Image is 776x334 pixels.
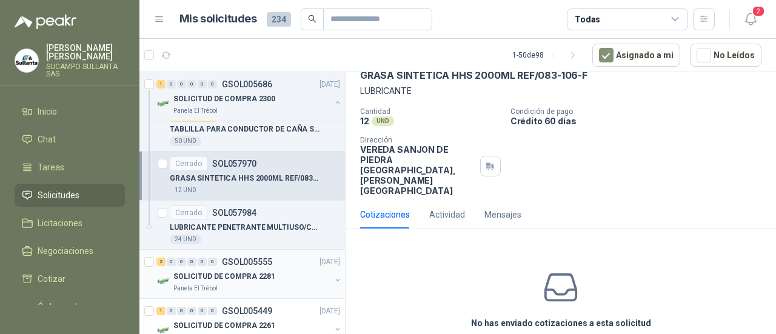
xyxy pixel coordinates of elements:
button: No Leídos [690,44,761,67]
p: Cantidad [360,107,501,116]
a: Tareas [15,156,125,179]
div: 0 [167,80,176,89]
p: [DATE] [319,79,340,90]
p: GRASA SINTETICA HHS 2000ML REF/083-106-F [360,69,587,82]
h3: No has enviado cotizaciones a esta solicitud [471,316,651,330]
div: 12 UND [170,185,201,195]
p: VEREDA SANJON DE PIEDRA [GEOGRAPHIC_DATA] , [PERSON_NAME][GEOGRAPHIC_DATA] [360,144,475,196]
div: Cerrado [170,205,207,220]
p: GSOL005449 [222,307,272,315]
div: 0 [187,307,196,315]
span: search [308,15,316,23]
p: Dirección [360,136,475,144]
span: Solicitudes [38,189,79,202]
p: [DATE] [319,256,340,268]
h1: Mis solicitudes [179,10,257,28]
a: Licitaciones [15,212,125,235]
span: Licitaciones [38,216,82,230]
div: Cerrado [170,156,207,171]
div: 0 [167,307,176,315]
div: 0 [167,258,176,266]
span: 2 [752,5,765,17]
a: Por cotizarSOL057964TABLILLA PARA CONDUCTOR DE CAÑA SS179650 UND [139,102,345,152]
div: 2 [156,258,166,266]
p: Panela El Trébol [173,284,218,293]
p: SOLICITUD DE COMPRA 2300 [173,93,275,105]
span: Tareas [38,161,64,174]
a: 2 0 0 0 0 0 GSOL005555[DATE] Company LogoSOLICITUD DE COMPRA 2281Panela El Trébol [156,255,343,293]
a: CerradoSOL057984LUBRICANTE PENETRANTE MULTIUSO/CRC 3-3624 UND [139,201,345,250]
span: 234 [267,12,291,27]
div: 0 [208,307,217,315]
div: Cotizaciones [360,208,410,221]
div: 1 [156,307,166,315]
p: Panela El Trébol [173,106,218,116]
p: Crédito 60 días [510,116,771,126]
p: SUCAMPO SULLANTA SAS [46,63,125,78]
img: Company Logo [156,274,171,289]
div: 0 [187,80,196,89]
div: 0 [198,307,207,315]
span: Cotizar [38,272,65,286]
div: 0 [198,258,207,266]
div: Todas [575,13,600,26]
p: [PERSON_NAME] [PERSON_NAME] [46,44,125,61]
a: Solicitudes [15,184,125,207]
p: SOL057984 [212,209,256,217]
span: Inicio [38,105,57,118]
p: SOLICITUD DE COMPRA 2281 [173,271,275,282]
span: Órdenes de Compra [38,300,113,327]
div: 0 [208,258,217,266]
a: Órdenes de Compra [15,295,125,332]
div: 0 [198,80,207,89]
a: Inicio [15,100,125,123]
span: Negociaciones [38,244,93,258]
p: GSOL005555 [222,258,272,266]
button: Asignado a mi [592,44,680,67]
div: 0 [177,258,186,266]
div: 0 [177,80,186,89]
div: Mensajes [484,208,521,221]
p: [DATE] [319,306,340,317]
p: TABLILLA PARA CONDUCTOR DE CAÑA SS1796 [170,124,321,135]
span: Chat [38,133,56,146]
p: Condición de pago [510,107,771,116]
a: 1 0 0 0 0 0 GSOL005686[DATE] Company LogoSOLICITUD DE COMPRA 2300Panela El Trébol [156,77,343,116]
div: UND [372,116,394,126]
div: 0 [208,80,217,89]
div: Actividad [429,208,465,221]
div: 24 UND [170,235,201,244]
p: GRASA SINTETICA HHS 2000ML REF/083-106-F [170,173,321,184]
img: Logo peakr [15,15,76,29]
a: CerradoSOL057970GRASA SINTETICA HHS 2000ML REF/083-106-F12 UND [139,152,345,201]
a: Cotizar [15,267,125,290]
p: 12 [360,116,369,126]
div: 0 [187,258,196,266]
p: SOLICITUD DE COMPRA 2261 [173,320,275,332]
img: Company Logo [156,96,171,111]
p: LUBRICANTE PENETRANTE MULTIUSO/CRC 3-36 [170,222,321,233]
div: 1 - 50 de 98 [512,45,583,65]
div: 1 [156,80,166,89]
img: Company Logo [15,49,38,72]
div: 0 [177,307,186,315]
button: 2 [740,8,761,30]
p: SOL057970 [212,159,256,168]
p: GSOL005686 [222,80,272,89]
a: Negociaciones [15,239,125,262]
p: LUBRICANTE [360,84,761,98]
div: 50 UND [170,136,201,146]
a: Chat [15,128,125,151]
